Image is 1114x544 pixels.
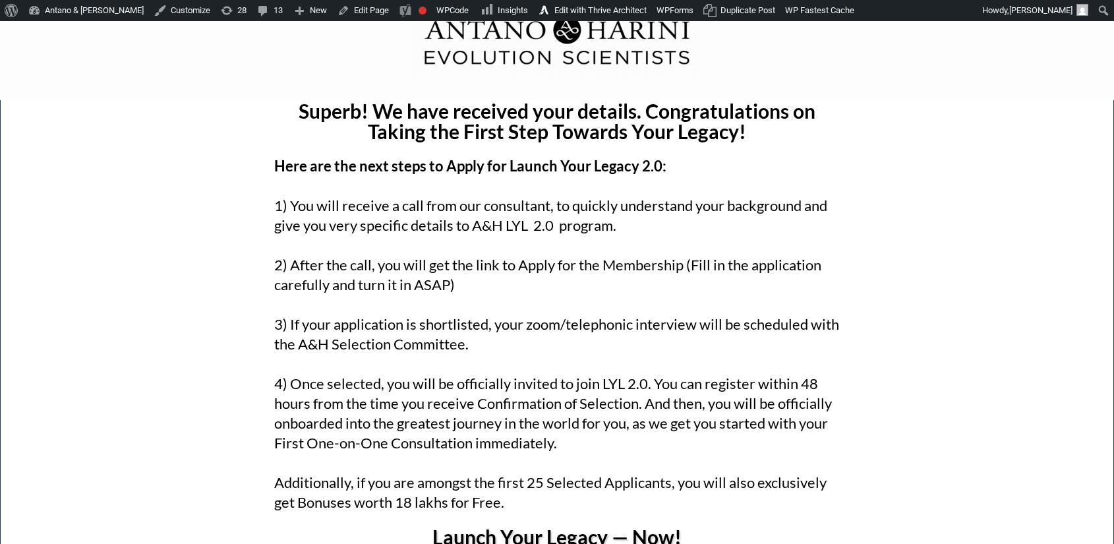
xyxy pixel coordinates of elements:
[1009,5,1072,15] span: [PERSON_NAME]
[274,315,840,374] p: 3) If your application is shortlisted, your zoom/telephonic interview will be scheduled with the ...
[274,156,840,255] p: 1) You will receive a call from our consultant, to quickly understand your background and give yo...
[274,255,840,315] p: 2) After the call, you will get the link to Apply for the Membership (Fill in the application car...
[498,5,528,15] span: Insights
[274,374,840,512] p: 4) Once selected, you will be officially invited to join LYL 2.0. You can register within 48 hour...
[419,7,426,15] div: Focus keyphrase not set
[299,99,815,143] b: Superb! We have received your details. Congratulations on Taking the First Step Towards Your Legacy!
[274,157,666,175] strong: Here are the next steps to Apply for Launch Your Legacy 2.0:
[411,1,703,80] img: Evolution-Scientist (2)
